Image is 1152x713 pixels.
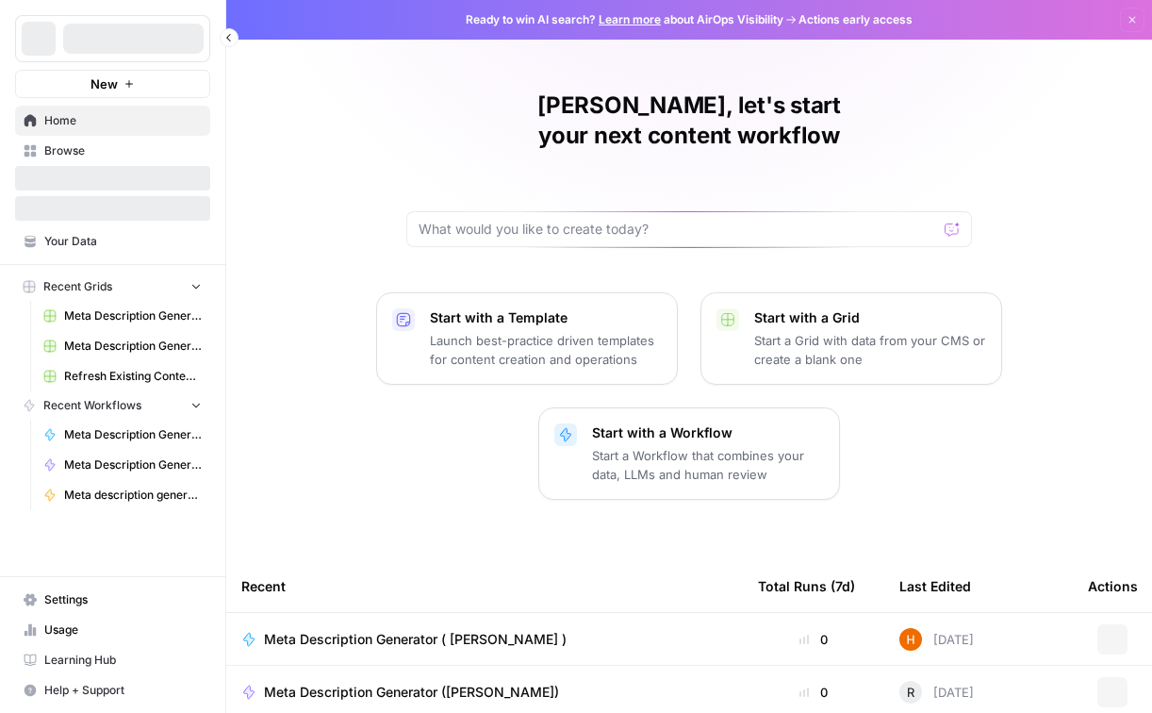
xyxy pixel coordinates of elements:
[64,368,202,385] span: Refresh Existing Content (1)
[15,273,210,301] button: Recent Grids
[599,12,661,26] a: Learn more
[15,70,210,98] button: New
[35,361,210,391] a: Refresh Existing Content (1)
[264,683,559,702] span: Meta Description Generator ([PERSON_NAME])
[758,630,869,649] div: 0
[35,420,210,450] a: Meta Description Generator ( [PERSON_NAME] )
[64,307,202,324] span: Meta Description Generator ( [PERSON_NAME] ) Grid (1)
[44,233,202,250] span: Your Data
[35,450,210,480] a: Meta Description Generator ([PERSON_NAME])
[899,628,974,651] div: [DATE]
[430,308,662,327] p: Start with a Template
[592,446,824,484] p: Start a Workflow that combines your data, LLMs and human review
[758,560,855,612] div: Total Runs (7d)
[899,681,974,704] div: [DATE]
[899,560,971,612] div: Last Edited
[15,615,210,645] a: Usage
[64,338,202,355] span: Meta Description Generator ( [PERSON_NAME] ) Grid
[700,292,1002,385] button: Start with a GridStart a Grid with data from your CMS or create a blank one
[798,11,913,28] span: Actions early access
[538,407,840,500] button: Start with a WorkflowStart a Workflow that combines your data, LLMs and human review
[241,630,728,649] a: Meta Description Generator ( [PERSON_NAME] )
[91,75,118,93] span: New
[35,480,210,510] a: Meta description generator ([PERSON_NAME])
[44,682,202,699] span: Help + Support
[44,142,202,159] span: Browse
[44,112,202,129] span: Home
[15,226,210,257] a: Your Data
[466,11,783,28] span: Ready to win AI search? about AirOps Visibility
[376,292,678,385] button: Start with a TemplateLaunch best-practice driven templates for content creation and operations
[754,331,986,369] p: Start a Grid with data from your CMS or create a blank one
[406,91,972,151] h1: [PERSON_NAME], let's start your next content workflow
[44,591,202,608] span: Settings
[264,630,567,649] span: Meta Description Generator ( [PERSON_NAME] )
[35,331,210,361] a: Meta Description Generator ( [PERSON_NAME] ) Grid
[907,683,914,702] span: R
[758,683,869,702] div: 0
[44,622,202,638] span: Usage
[35,301,210,331] a: Meta Description Generator ( [PERSON_NAME] ) Grid (1)
[15,675,210,705] button: Help + Support
[241,560,728,612] div: Recent
[43,397,141,414] span: Recent Workflows
[241,683,728,702] a: Meta Description Generator ([PERSON_NAME])
[15,391,210,420] button: Recent Workflows
[64,487,202,504] span: Meta description generator ([PERSON_NAME])
[15,106,210,136] a: Home
[899,628,922,651] img: 800yb5g0cvdr0f9czziwsqt6j8wa
[15,645,210,675] a: Learning Hub
[44,652,202,669] span: Learning Hub
[43,278,112,295] span: Recent Grids
[15,136,210,166] a: Browse
[1088,560,1138,612] div: Actions
[430,331,662,369] p: Launch best-practice driven templates for content creation and operations
[754,308,986,327] p: Start with a Grid
[15,585,210,615] a: Settings
[592,423,824,442] p: Start with a Workflow
[419,220,937,239] input: What would you like to create today?
[64,456,202,473] span: Meta Description Generator ([PERSON_NAME])
[64,426,202,443] span: Meta Description Generator ( [PERSON_NAME] )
